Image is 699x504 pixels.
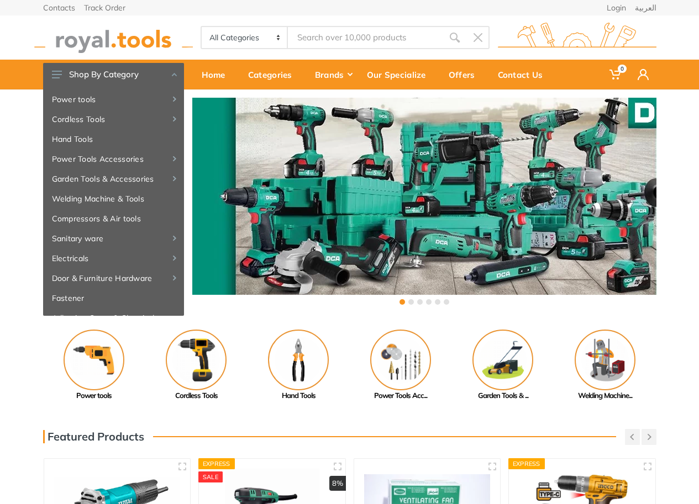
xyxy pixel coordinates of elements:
[43,109,184,129] a: Cordless Tools
[194,60,240,89] a: Home
[43,63,184,86] button: Shop By Category
[350,390,452,401] div: Power Tools Acc...
[43,189,184,209] a: Welding Machine & Tools
[441,60,490,89] a: Offers
[452,390,554,401] div: Garden Tools & ...
[43,430,144,443] h3: Featured Products
[575,330,635,390] img: Royal - Welding Machine & Tools
[350,330,452,401] a: Power Tools Acc...
[602,60,630,89] a: 0
[472,330,533,390] img: Royal - Garden Tools & Accessories
[43,149,184,169] a: Power Tools Accessories
[240,63,307,86] div: Categories
[307,63,359,86] div: Brands
[166,330,227,390] img: Royal - Cordless Tools
[43,268,184,288] a: Door & Furniture Hardware
[452,330,554,401] a: Garden Tools & ...
[145,390,248,401] div: Cordless Tools
[84,4,125,12] a: Track Order
[508,458,545,469] div: Express
[43,308,184,328] a: Adhesive, Spray & Chemical
[607,4,626,12] a: Login
[202,27,288,48] select: Category
[198,458,235,469] div: Express
[268,330,329,390] img: Royal - Hand Tools
[441,63,490,86] div: Offers
[240,60,307,89] a: Categories
[64,330,124,390] img: Royal - Power tools
[498,23,656,53] img: royal.tools Logo
[248,390,350,401] div: Hand Tools
[43,129,184,149] a: Hand Tools
[635,4,656,12] a: العربية
[329,476,346,491] div: 8%
[43,330,145,401] a: Power tools
[43,209,184,229] a: Compressors & Air tools
[43,4,75,12] a: Contacts
[43,288,184,308] a: Fastener
[288,26,443,49] input: Site search
[490,63,558,86] div: Contact Us
[198,471,223,482] div: SALE
[43,89,184,109] a: Power tools
[359,63,441,86] div: Our Specialize
[43,169,184,189] a: Garden Tools & Accessories
[370,330,431,390] img: Royal - Power Tools Accessories
[43,390,145,401] div: Power tools
[194,63,240,86] div: Home
[554,330,656,401] a: Welding Machine...
[618,65,627,73] span: 0
[43,248,184,268] a: Electricals
[248,330,350,401] a: Hand Tools
[359,60,441,89] a: Our Specialize
[34,23,193,53] img: royal.tools Logo
[554,390,656,401] div: Welding Machine...
[145,330,248,401] a: Cordless Tools
[43,229,184,248] a: Sanitary ware
[490,60,558,89] a: Contact Us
